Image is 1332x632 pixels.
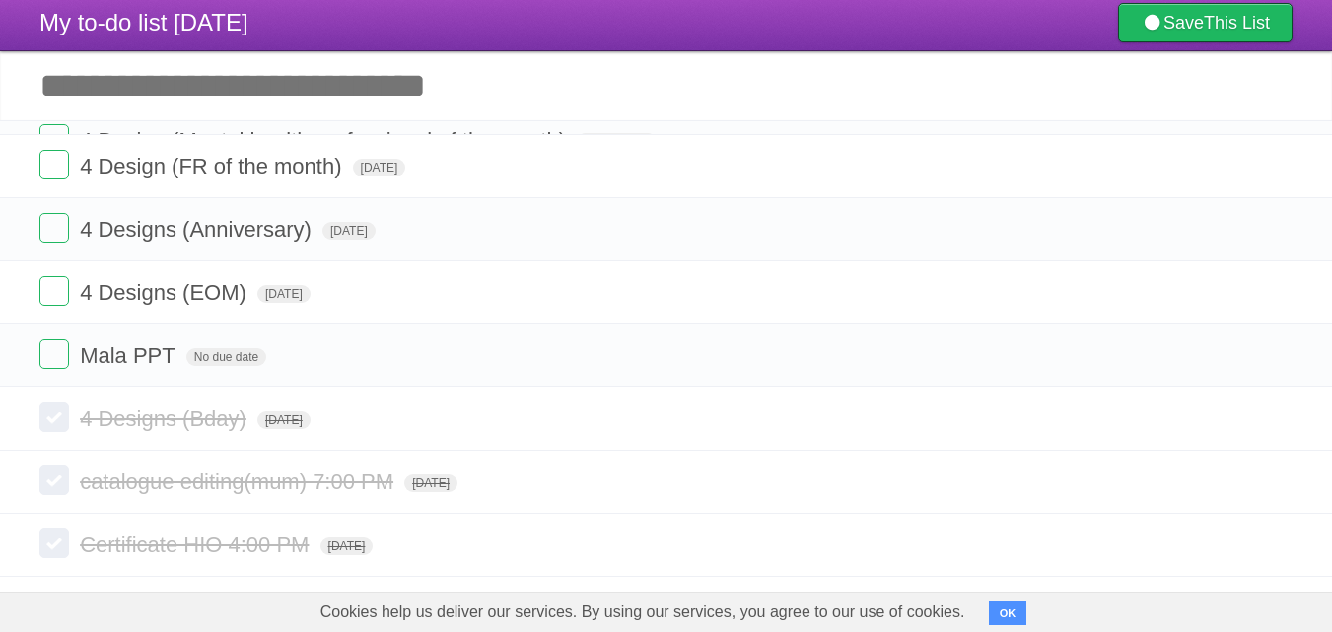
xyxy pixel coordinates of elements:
[39,124,69,154] label: Done
[39,339,69,369] label: Done
[1118,3,1293,42] a: SaveThis List
[80,128,571,153] span: 4 Design (Mental health professional of the month)
[322,222,376,240] span: [DATE]
[39,213,69,243] label: Done
[301,593,985,632] span: Cookies help us deliver our services. By using our services, you agree to our use of cookies.
[80,217,316,242] span: 4 Designs (Anniversary)
[320,537,374,555] span: [DATE]
[80,406,251,431] span: 4 Designs (Bday)
[257,285,311,303] span: [DATE]
[80,280,251,305] span: 4 Designs (EOM)
[39,276,69,306] label: Done
[1204,13,1270,33] b: This List
[39,150,69,179] label: Done
[39,9,248,35] span: My to-do list [DATE]
[353,159,406,176] span: [DATE]
[257,411,311,429] span: [DATE]
[80,343,180,368] span: Mala PPT
[80,154,346,178] span: 4 Design (FR of the month)
[39,528,69,558] label: Done
[404,474,457,492] span: [DATE]
[39,465,69,495] label: Done
[80,532,314,557] span: Certificate HIO 4:00 PM
[80,469,398,494] span: catalogue editing(mum) 7:00 PM
[39,402,69,432] label: Done
[186,348,266,366] span: No due date
[989,601,1027,625] button: OK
